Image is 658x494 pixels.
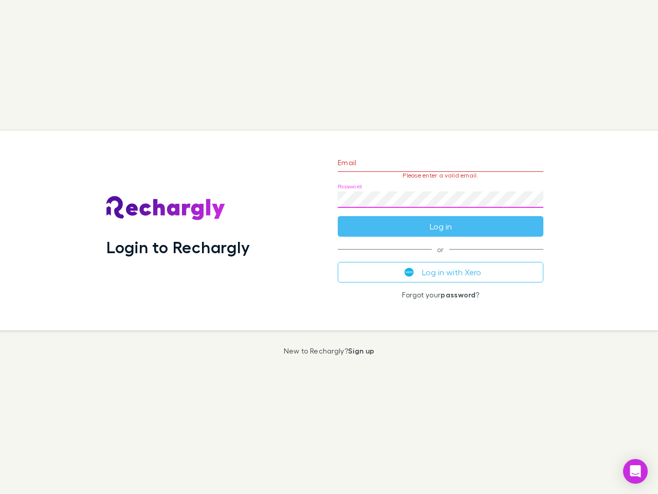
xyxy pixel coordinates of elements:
[405,268,414,277] img: Xero's logo
[348,346,374,355] a: Sign up
[106,196,226,221] img: Rechargly's Logo
[338,183,362,190] label: Password
[338,291,543,299] p: Forgot your ?
[338,216,543,237] button: Log in
[106,237,250,257] h1: Login to Rechargly
[284,347,375,355] p: New to Rechargly?
[338,172,543,179] p: Please enter a valid email.
[623,459,648,484] div: Open Intercom Messenger
[441,290,476,299] a: password
[338,262,543,283] button: Log in with Xero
